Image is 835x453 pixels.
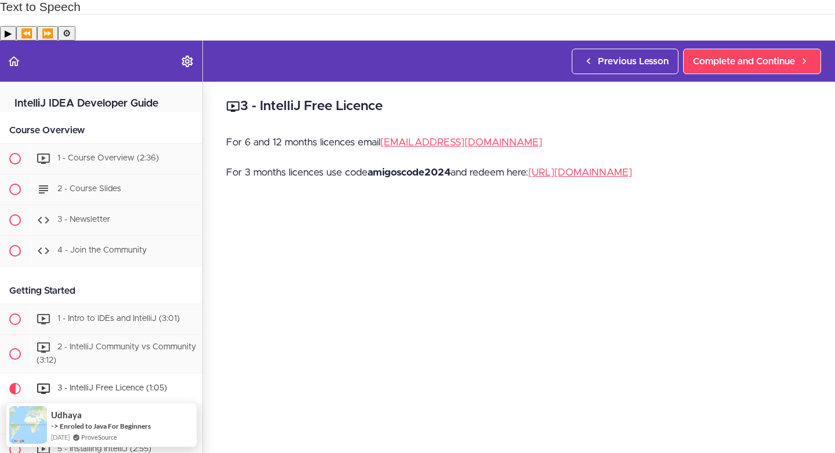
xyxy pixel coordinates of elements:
span: 3 - Newsletter [57,215,110,224]
span: -> [51,421,59,430]
p: For 6 and 12 months licences email [226,134,812,151]
span: 2 - Course Slides [57,185,121,193]
span: 2 - IntelliJ Community vs Community (3:12) [37,343,196,364]
span: 4 - Join the Community [57,246,147,254]
h2: 3 - IntelliJ Free Licence [226,97,812,116]
button: Forward [37,26,58,41]
a: ProveSource [81,432,117,442]
span: 3 - IntelliJ Free Licence (1:05) [57,384,167,392]
button: Settings [58,26,75,41]
a: Complete and Continue [683,49,821,74]
span: 5 - Installing IntelliJ (2:55) [57,445,151,453]
span: Udhaya [51,410,82,420]
strong: amigoscode2024 [368,167,451,177]
span: Previous Lesson [598,54,669,68]
img: provesource social proof notification image [9,406,47,444]
span: 1 - Course Overview (2:36) [57,154,159,162]
a: Previous Lesson [572,49,678,74]
svg: Back to course curriculum [7,54,21,68]
a: Settings Menu [173,41,202,82]
button: Previous [16,26,37,41]
p: For 3 months licences use code and redeem here: [226,164,812,181]
a: [EMAIL_ADDRESS][DOMAIN_NAME] [380,137,542,147]
a: [URL][DOMAIN_NAME] [528,167,632,177]
span: Complete and Continue [693,54,795,68]
svg: Settings Menu [180,54,194,68]
span: 1 - Intro to IDEs and IntelliJ (3:01) [57,315,180,323]
a: Enroled to Java For Beginners [60,422,151,430]
span: [DATE] [51,432,70,442]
